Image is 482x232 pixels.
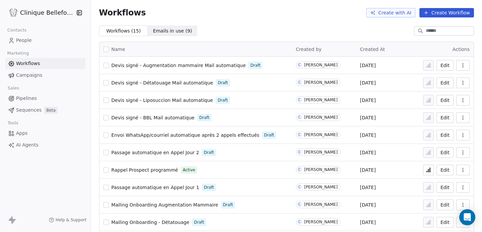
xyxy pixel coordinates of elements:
span: Draft [223,202,233,208]
span: Contacts [4,25,29,35]
div: C [298,202,301,207]
div: [PERSON_NAME] [304,115,338,120]
span: Emails in use ( 9 ) [153,27,192,35]
span: People [16,37,32,44]
span: [DATE] [360,201,376,208]
span: Created by [296,47,322,52]
button: Edit [436,165,454,175]
span: Marketing [4,48,32,58]
div: C [298,80,301,85]
span: [DATE] [360,132,376,138]
div: C [298,167,301,172]
a: Envoi WhatsApp/courriel automatique après 2 appels effectués [111,132,259,138]
span: Workflows [16,60,40,67]
div: [PERSON_NAME] [304,220,338,224]
a: Pipelines [5,93,85,104]
span: Draft [194,219,204,225]
span: Mailing Onboarding Augmentation Mammaire [111,202,218,208]
span: Actions [453,47,470,52]
span: [DATE] [360,219,376,226]
button: Create with AI [366,8,415,17]
span: Tools [5,118,21,128]
a: Mailing Onboarding - Détatouage [111,219,189,226]
div: [PERSON_NAME] [304,150,338,155]
span: Draft [264,132,274,138]
button: Edit [436,77,454,88]
span: Created At [360,47,385,52]
span: Pipelines [16,95,37,102]
button: Edit [436,217,454,228]
span: Devis signé - BBL Mail automatique [111,115,195,120]
a: Campaigns [5,70,85,81]
div: C [298,132,301,137]
button: Edit [436,147,454,158]
a: Passage automatique en Appel Jour 1 [111,184,199,191]
button: Edit [436,60,454,71]
a: Apps [5,128,85,139]
div: [PERSON_NAME] [304,98,338,102]
a: Workflows [5,58,85,69]
span: [DATE] [360,167,376,173]
span: Rappel Prospect programmé [111,167,178,173]
span: [DATE] [360,184,376,191]
span: Passage automatique en Appel Jour 2 [111,150,199,155]
div: C [298,219,301,225]
a: Devis signé - BBL Mail automatique [111,114,195,121]
span: Draft [218,80,228,86]
span: [DATE] [360,149,376,156]
span: [DATE] [360,62,376,69]
a: Edit [436,182,454,193]
button: Clinique Bellefontaine [8,7,72,18]
img: Logo_Bellefontaine_Black.png [9,9,17,17]
span: Help & Support [56,217,86,223]
span: Draft [250,62,260,68]
span: Campaigns [16,72,42,79]
a: Edit [436,199,454,210]
a: SequencesBeta [5,105,85,116]
span: Draft [199,115,209,121]
span: Draft [218,97,228,103]
div: [PERSON_NAME] [304,132,338,137]
div: Open Intercom Messenger [459,209,475,225]
span: Draft [204,150,214,156]
div: C [298,97,301,103]
a: Help & Support [49,217,86,223]
a: Rappel Prospect programmé [111,167,178,173]
div: [PERSON_NAME] [304,185,338,189]
span: Active [183,167,195,173]
div: [PERSON_NAME] [304,202,338,207]
span: Devis signé - Augmentation mammaire Mail automatique [111,63,246,68]
div: C [298,150,301,155]
button: Edit [436,95,454,106]
div: [PERSON_NAME] [304,167,338,172]
span: [DATE] [360,114,376,121]
button: Edit [436,130,454,140]
span: Apps [16,130,28,137]
span: Workflows [99,8,146,17]
a: Devis signé - Détatouage Mail automatique [111,79,213,86]
a: Devis signé - Liposuccion Mail automatique [111,97,213,104]
a: People [5,35,85,46]
button: Create Workflow [419,8,474,17]
div: [PERSON_NAME] [304,63,338,67]
button: Edit [436,112,454,123]
span: Sequences [16,107,42,114]
a: Mailing Onboarding Augmentation Mammaire [111,201,218,208]
div: [PERSON_NAME] [304,80,338,85]
span: Sales [5,83,22,93]
span: AI Agents [16,141,38,149]
div: C [298,62,301,68]
div: C [298,115,301,120]
span: Clinique Bellefontaine [20,8,75,17]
